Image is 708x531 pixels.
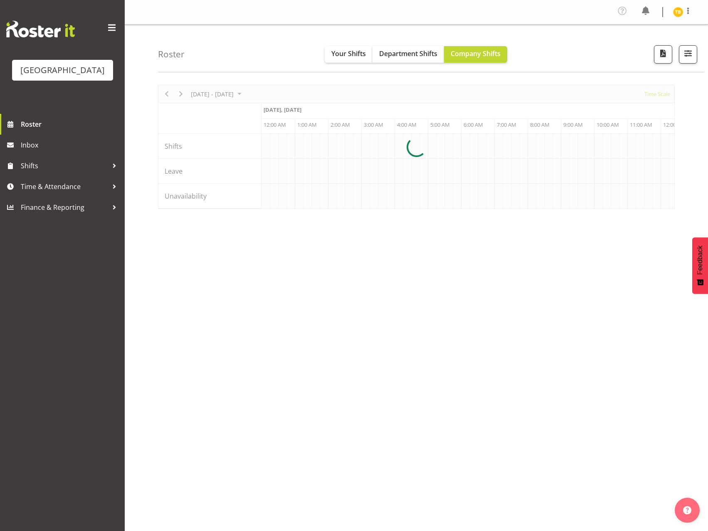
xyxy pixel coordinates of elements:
span: Feedback [696,246,704,275]
button: Company Shifts [444,46,507,63]
span: Your Shifts [331,49,366,58]
button: Department Shifts [373,46,444,63]
span: Shifts [21,160,108,172]
button: Your Shifts [325,46,373,63]
span: Roster [21,118,121,130]
div: [GEOGRAPHIC_DATA] [20,64,105,76]
img: Rosterit website logo [6,21,75,37]
span: Department Shifts [379,49,437,58]
button: Feedback - Show survey [692,237,708,294]
span: Inbox [21,139,121,151]
img: thomas-bohanna11630.jpg [673,7,683,17]
span: Time & Attendance [21,180,108,193]
img: help-xxl-2.png [683,506,691,514]
span: Company Shifts [451,49,501,58]
button: Download a PDF of the roster according to the set date range. [654,45,672,64]
button: Filter Shifts [679,45,697,64]
h4: Roster [158,49,185,59]
span: Finance & Reporting [21,201,108,214]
